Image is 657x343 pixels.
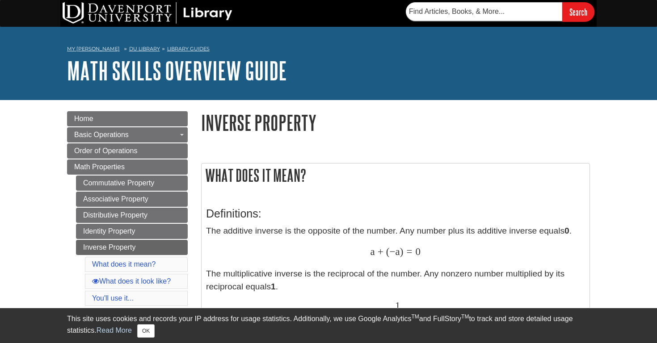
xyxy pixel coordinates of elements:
a: Distributive Property [76,208,188,223]
strong: 1 [271,282,276,291]
span: Home [74,115,93,122]
a: Basic Operations [67,127,188,142]
span: a [395,246,400,257]
button: Close [137,324,155,338]
span: ( [383,246,390,257]
sup: TM [411,314,419,320]
a: Order of Operations [67,143,188,159]
span: Math Properties [74,163,125,171]
span: ) [400,246,404,257]
span: 1 [411,307,420,318]
input: Search [562,2,594,21]
a: DU Library [129,46,160,52]
h2: What does it mean? [202,163,590,187]
a: Inverse Property [76,240,188,255]
a: Math Properties [67,159,188,175]
a: What does it mean? [92,260,156,268]
a: Identity Property [76,224,188,239]
sup: TM [461,314,469,320]
a: Associative Property [76,192,188,207]
strong: 0 [564,226,569,235]
img: DU Library [63,2,232,24]
h3: Definitions: [206,207,585,220]
input: Find Articles, Books, & More... [406,2,562,21]
span: a [375,307,379,318]
a: What does it look like? [92,277,171,285]
form: Searches DU Library's articles, books, and more [406,2,594,21]
span: Order of Operations [74,147,137,155]
span: = [403,246,412,257]
a: Home [67,111,188,126]
a: My [PERSON_NAME] [67,45,120,53]
p: The additive inverse is the opposite of the number. Any number plus its additive inverse equals .... [206,225,585,324]
a: Commutative Property [76,176,188,191]
a: Library Guides [167,46,210,52]
span: + [375,246,383,257]
span: = [402,307,411,318]
span: 0 [412,246,421,257]
a: Read More [97,326,132,334]
a: Math Skills Overview Guide [67,57,287,84]
h1: Inverse Property [201,111,590,134]
a: You'll use it... [92,294,134,302]
span: Basic Operations [74,131,129,138]
span: ∗ [379,307,391,318]
span: − [389,246,395,257]
nav: breadcrumb [67,43,590,57]
div: This site uses cookies and records your IP address for usage statistics. Additionally, we use Goo... [67,314,590,338]
span: 1 [395,300,400,311]
span: a [370,246,375,257]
